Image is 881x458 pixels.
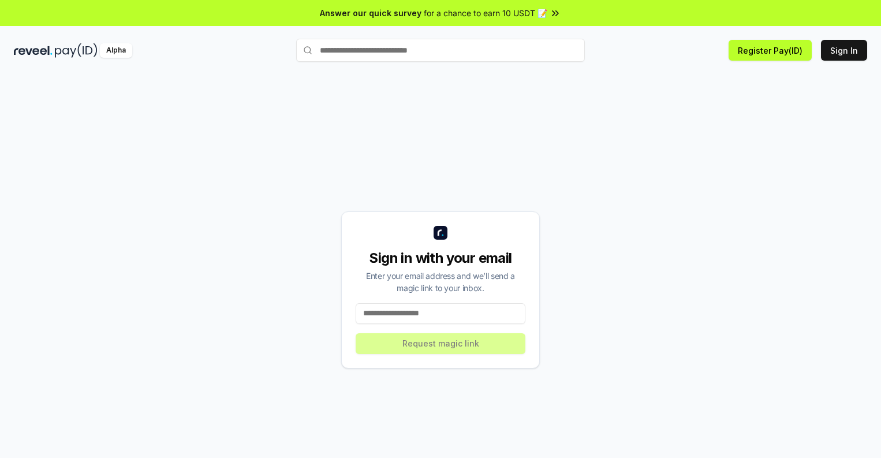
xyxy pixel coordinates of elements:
span: for a chance to earn 10 USDT 📝 [424,7,547,19]
img: logo_small [434,226,447,240]
img: pay_id [55,43,98,58]
span: Answer our quick survey [320,7,421,19]
div: Enter your email address and we’ll send a magic link to your inbox. [356,270,525,294]
img: reveel_dark [14,43,53,58]
div: Alpha [100,43,132,58]
div: Sign in with your email [356,249,525,267]
button: Register Pay(ID) [729,40,812,61]
button: Sign In [821,40,867,61]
